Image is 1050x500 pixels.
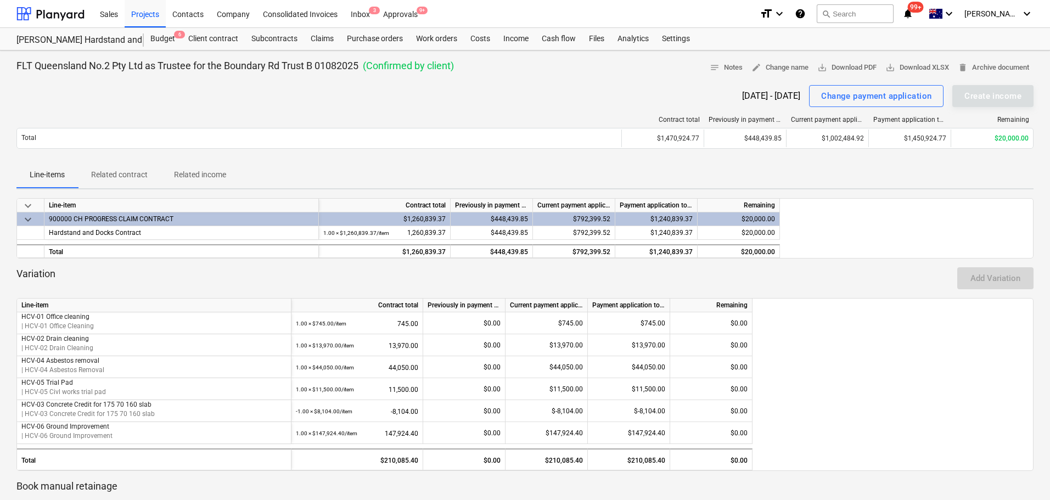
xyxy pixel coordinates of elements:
div: Client contract [182,28,245,50]
div: Current payment application [533,199,615,212]
p: | HCV-04 Asbestos Removal [21,366,287,375]
div: $1,240,839.37 [615,212,698,226]
p: Related income [174,169,226,181]
span: [PERSON_NAME] [964,9,1019,18]
button: Download PDF [813,59,881,76]
div: $20,000.00 [698,212,780,226]
p: ( Confirmed by client ) [358,59,454,72]
p: HCV-03 Concrete Credit for 175 70 160 slab [21,400,287,409]
div: $1,260,839.37 [319,244,451,258]
div: Remaining [698,199,780,212]
div: Remaining [956,116,1029,123]
div: $0.00 [423,312,506,334]
a: Files [582,28,611,50]
div: $1,240,839.37 [615,226,698,240]
p: | HCV-02 Drain Cleaning [21,344,287,353]
p: HCV-04 Asbestos removal [21,356,287,366]
div: $0.00 [670,312,753,334]
div: Total [17,448,291,470]
div: $1,470,924.77 [621,130,704,147]
p: Related contract [91,169,148,181]
small: 1.00 × $11,500.00 / item [296,386,354,392]
a: Purchase orders [340,28,409,50]
div: $0.00 [670,378,753,400]
p: | HCV-01 Office Cleaning [21,322,287,331]
div: Total [44,244,319,258]
div: [DATE] - [DATE] [742,91,800,101]
div: Line-item [44,199,319,212]
div: 1,260,839.37 [323,226,446,240]
div: Previously in payment applications [451,199,533,212]
div: -8,104.00 [296,400,418,423]
div: $745.00 [588,312,670,334]
div: Contract total [319,199,451,212]
span: 99+ [908,2,924,13]
p: | HCV-05 Civl works trial pad [21,387,287,397]
div: $0.00 [423,356,506,378]
div: Work orders [409,28,464,50]
div: 13,970.00 [296,334,418,357]
span: delete [958,63,968,72]
div: Remaining [670,299,753,312]
p: Total [21,133,36,143]
div: $13,970.00 [506,334,588,356]
p: HCV-01 Office cleaning [21,312,287,322]
div: $147,924.40 [588,422,670,444]
div: $0.00 [670,448,753,470]
div: $448,439.85 [451,226,533,240]
span: $20,000.00 [995,134,1029,142]
div: Previously in payment applications [423,299,506,312]
a: Analytics [611,28,655,50]
div: $0.00 [670,356,753,378]
div: Settings [655,28,697,50]
span: save_alt [817,63,827,72]
div: $147,924.40 [506,422,588,444]
p: Book manual retainage [16,480,1034,493]
div: Hardstand and Docks Contract [49,226,314,239]
a: Subcontracts [245,28,304,50]
i: notifications [902,7,913,20]
div: Payment application total [873,116,947,123]
span: Change name [751,61,808,74]
div: $1,240,839.37 [615,244,698,258]
div: Line-item [17,299,291,312]
span: Download XLSX [885,61,949,74]
div: $44,050.00 [506,356,588,378]
div: $0.00 [423,378,506,400]
div: $792,399.52 [533,244,615,258]
div: $0.00 [423,422,506,444]
button: Download XLSX [881,59,953,76]
div: 745.00 [296,312,418,335]
div: $210,085.40 [291,448,423,470]
span: edit [751,63,761,72]
span: 3 [369,7,380,14]
div: Current payment application [506,299,588,312]
div: Payment application total [588,299,670,312]
small: 1.00 × $147,924.40 / item [296,430,357,436]
div: $11,500.00 [588,378,670,400]
div: 900000 CH PROGRESS CLAIM CONTRACT [49,212,314,226]
div: $0.00 [423,334,506,356]
div: Previously in payment applications [709,116,782,123]
div: [PERSON_NAME] Hardstand and Docks [16,35,131,46]
button: Notes [705,59,747,76]
div: $0.00 [670,400,753,422]
span: Archive document [958,61,1029,74]
div: Claims [304,28,340,50]
div: $1,002,484.92 [786,130,868,147]
span: 6 [174,31,185,38]
p: HCV-05 Trial Pad [21,378,287,387]
a: Budget6 [144,28,182,50]
span: keyboard_arrow_down [21,199,35,212]
i: keyboard_arrow_down [1020,7,1034,20]
a: Income [497,28,535,50]
div: 44,050.00 [296,356,418,379]
div: $0.00 [423,448,506,470]
small: 1.00 × $13,970.00 / item [296,342,354,349]
a: Costs [464,28,497,50]
p: | HCV-06 Ground Improvement [21,431,287,441]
